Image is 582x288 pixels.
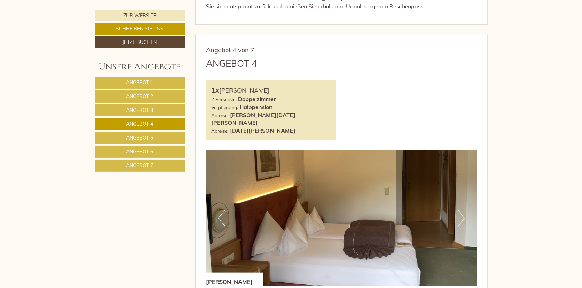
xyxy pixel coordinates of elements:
small: Verpflegung: [211,104,238,110]
a: Jetzt buchen [95,36,185,48]
div: [PERSON_NAME] [206,273,263,286]
small: Abreise: [211,128,228,134]
div: Unsere Angebote [95,60,185,73]
span: Angebot 3 [126,107,153,113]
span: Angebot 7 [126,162,153,169]
a: Zur Website [95,10,185,21]
span: Angebot 4 von 7 [206,46,254,54]
div: [PERSON_NAME] [211,85,331,95]
button: Next [458,210,465,227]
button: Previous [218,210,225,227]
span: Angebot 5 [126,135,153,141]
span: Angebot 2 [126,93,153,99]
b: [DATE][PERSON_NAME] [230,127,295,134]
b: Halbpension [239,104,273,111]
b: [PERSON_NAME][DATE][PERSON_NAME] [211,112,295,126]
span: Angebot 6 [126,148,153,155]
small: Anreise: [211,112,228,118]
b: Doppelzimmer [238,96,276,103]
small: 2 Personen: [211,96,237,102]
a: Schreiben Sie uns [95,23,185,35]
img: image [206,150,477,286]
b: 1x [211,86,219,94]
span: Angebot 1 [126,79,153,86]
span: Angebot 4 [126,121,153,127]
div: Angebot 4 [206,57,257,70]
